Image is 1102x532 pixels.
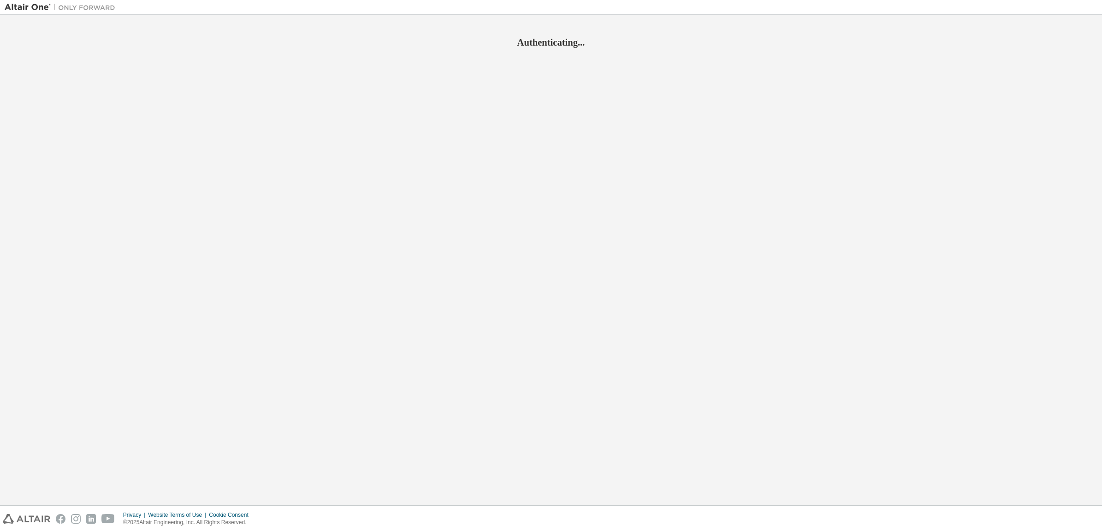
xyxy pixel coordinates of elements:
[123,511,148,519] div: Privacy
[3,514,50,524] img: altair_logo.svg
[123,519,254,526] p: © 2025 Altair Engineering, Inc. All Rights Reserved.
[209,511,254,519] div: Cookie Consent
[5,3,120,12] img: Altair One
[148,511,209,519] div: Website Terms of Use
[86,514,96,524] img: linkedin.svg
[56,514,65,524] img: facebook.svg
[101,514,115,524] img: youtube.svg
[71,514,81,524] img: instagram.svg
[5,36,1097,48] h2: Authenticating...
